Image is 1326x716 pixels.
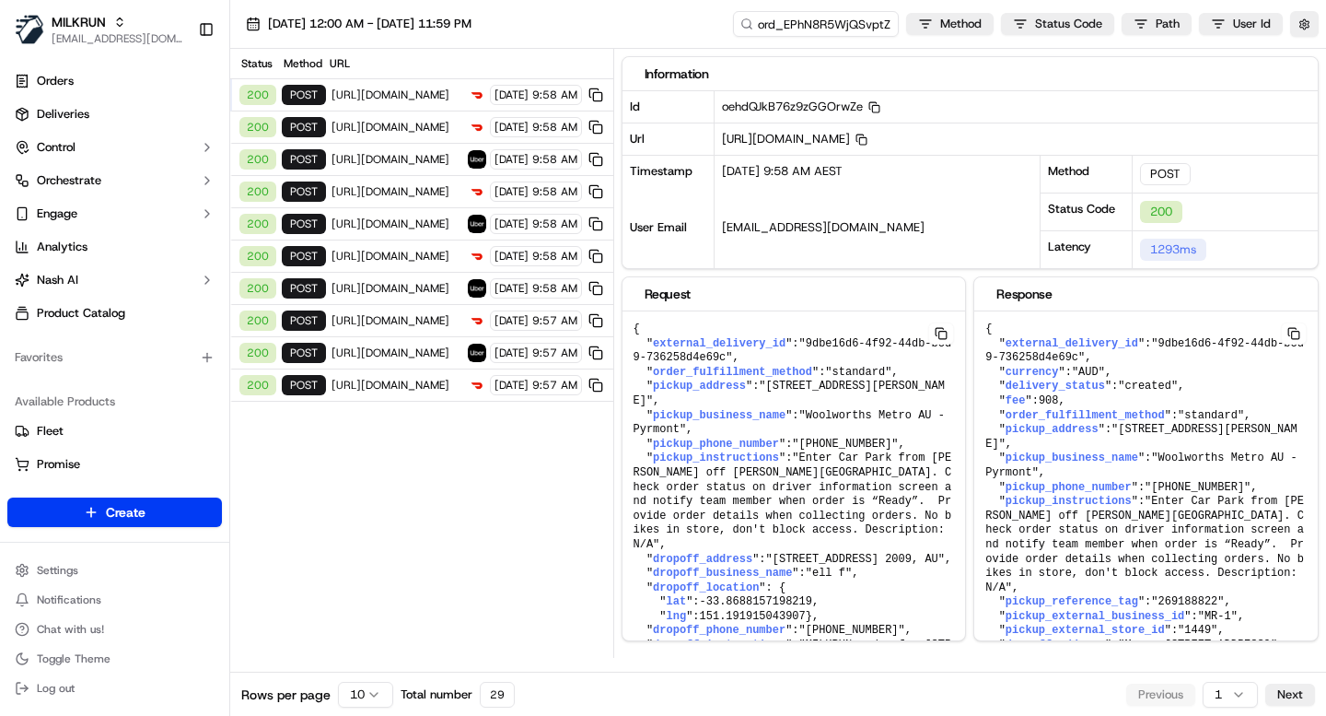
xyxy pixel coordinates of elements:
[37,651,110,666] span: Toggle Theme
[37,172,101,189] span: Orchestrate
[1006,495,1132,508] span: pickup_instructions
[282,375,326,395] div: POST
[996,285,1296,303] div: Response
[1041,155,1133,193] div: Method
[1118,639,1277,651] span: "Mews, [STREET_ADDRESS]"
[239,149,276,170] div: 200
[15,456,215,473] a: Promise
[7,498,222,527] button: Create
[37,106,89,123] span: Deliveries
[906,13,994,35] button: Method
[1041,230,1133,268] div: Latency
[645,285,944,303] div: Request
[532,184,577,199] span: 9:58 AM
[480,682,515,708] div: 29
[7,66,222,96] a: Orders
[1006,337,1138,350] span: external_delivery_id
[280,56,324,71] div: Method
[806,567,852,580] span: "ell f"
[7,417,222,446] button: Fleet
[239,375,276,395] div: 200
[634,409,952,437] span: "Woolworths Metro AU - Pyrmont"
[468,344,486,362] img: Uber
[37,305,125,322] span: Product Catalog
[645,65,1297,83] div: Information
[401,687,472,703] span: Total number
[468,86,486,104] img: DoorDash Drive
[282,246,326,266] div: POST
[494,217,529,231] span: [DATE]
[331,217,462,231] span: [URL][DOMAIN_NAME]
[1140,163,1191,185] div: POST
[722,219,925,235] span: [EMAIL_ADDRESS][DOMAIN_NAME]
[1041,193,1133,230] div: Status Code
[15,15,44,44] img: MILKRUN
[37,456,80,473] span: Promise
[282,214,326,234] div: post
[700,595,812,608] span: -33.8688157198219
[985,337,1304,365] span: "9dbe16d6-4f92-44db-bcd9-736258d4e69c"
[1006,380,1105,393] span: delivery_status
[653,567,792,580] span: dropoff_business_name
[985,423,1297,451] span: "[STREET_ADDRESS][PERSON_NAME]"
[532,249,577,264] span: 9:58 AM
[825,366,891,379] span: "standard"
[1178,624,1217,637] span: "1449"
[532,281,577,296] span: 9:58 AM
[282,85,326,105] div: POST
[653,337,785,350] span: external_delivery_id
[1006,423,1099,436] span: pickup_address
[37,272,78,288] span: Nash AI
[653,380,746,393] span: pickup_address
[1265,684,1315,706] button: Next
[7,166,222,195] button: Orchestrate
[653,639,785,651] span: dropoff_instructions
[37,622,104,637] span: Chat with us!
[7,646,222,672] button: Toggle Theme
[37,681,75,696] span: Log out
[330,56,606,71] div: URL
[1233,16,1271,32] span: User Id
[494,281,529,296] span: [DATE]
[238,56,274,71] div: Status
[622,212,715,268] div: User Email
[653,553,752,566] span: dropoff_address
[7,675,222,701] button: Log out
[52,31,183,46] button: [EMAIL_ADDRESS][DOMAIN_NAME]
[1006,595,1138,608] span: pickup_reference_tag
[7,616,222,642] button: Chat with us!
[622,91,715,123] div: Id
[1006,639,1105,651] span: dropoff_address
[494,346,529,360] span: [DATE]
[667,595,687,608] span: lat
[52,13,106,31] span: MILKRUN
[268,16,471,32] span: [DATE] 12:00 AM - [DATE] 11:59 PM
[7,199,222,229] button: Engage
[494,313,529,328] span: [DATE]
[653,409,785,422] span: pickup_business_name
[7,387,222,417] div: Available Products
[653,452,779,464] span: pickup_instructions
[1178,409,1244,422] span: "standard"
[331,346,462,360] span: [URL][DOMAIN_NAME]
[494,378,529,393] span: [DATE]
[37,423,64,440] span: Fleet
[37,205,77,222] span: Engage
[1035,16,1102,32] span: Status Code
[1006,481,1132,494] span: pickup_phone_number
[1151,595,1224,608] span: "269188822"
[331,378,462,393] span: [URL][DOMAIN_NAME]
[622,123,715,155] div: Url
[1006,394,1026,407] span: fee
[15,423,215,440] a: Fleet
[331,313,462,328] span: [URL][DOMAIN_NAME]
[715,156,1040,212] div: [DATE] 9:58 AM AEST
[7,558,222,583] button: Settings
[7,265,222,295] button: Nash AI
[37,239,87,255] span: Analytics
[532,120,577,135] span: 9:58 AM
[792,438,898,451] span: "[PHONE_NUMBER]"
[282,343,326,363] div: post
[239,343,276,363] div: 200
[331,184,462,199] span: [URL][DOMAIN_NAME]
